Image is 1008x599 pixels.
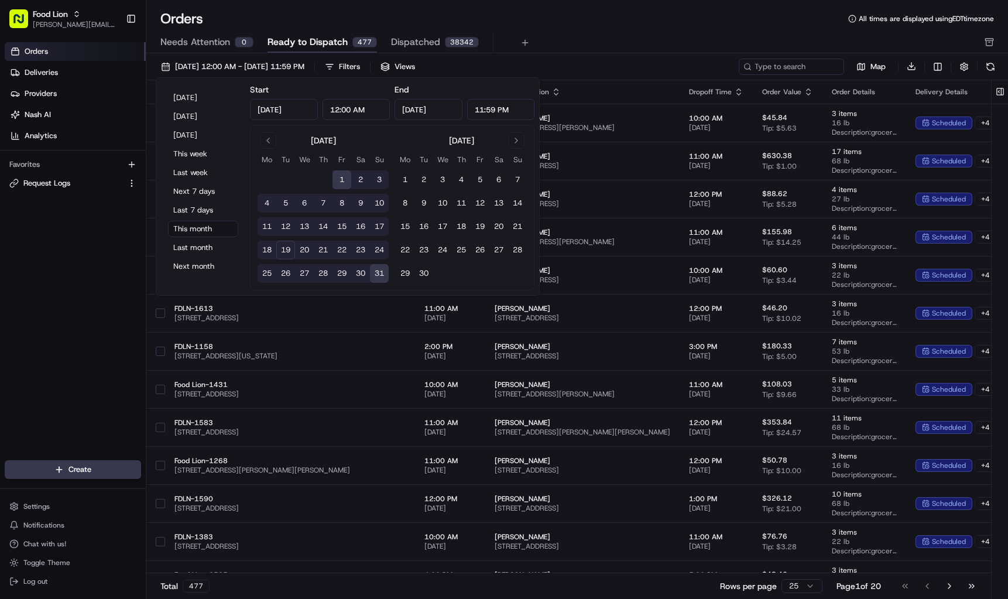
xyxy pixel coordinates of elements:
[258,153,276,166] th: Monday
[508,153,527,166] th: Sunday
[832,185,897,194] span: 4 items
[433,170,452,189] button: 3
[5,42,146,61] a: Orders
[508,217,527,236] button: 21
[314,194,332,213] button: 7
[762,238,801,247] span: Tip: $14.25
[33,8,68,20] button: Food Lion
[258,194,276,213] button: 4
[689,152,743,161] span: 11:00 AM
[452,194,471,213] button: 11
[495,87,670,97] div: Dropoff Location
[832,156,897,166] span: 68 lb
[689,190,743,199] span: 12:00 PM
[174,313,406,323] span: [STREET_ADDRESS]
[5,105,146,124] a: Nash AI
[975,307,996,320] div: + 4
[689,161,743,170] span: [DATE]
[295,264,314,283] button: 27
[689,237,743,247] span: [DATE]
[276,264,295,283] button: 26
[258,241,276,259] button: 18
[762,200,797,209] span: Tip: $5.28
[424,351,476,361] span: [DATE]
[495,123,670,132] span: [STREET_ADDRESS][PERSON_NAME]
[452,170,471,189] button: 4
[424,380,476,389] span: 10:00 AM
[689,275,743,285] span: [DATE]
[174,389,406,399] span: [STREET_ADDRESS]
[832,470,897,480] span: Description: grocery bags
[832,423,897,432] span: 68 lb
[351,194,370,213] button: 9
[508,170,527,189] button: 7
[832,223,897,232] span: 6 items
[495,351,670,361] span: [STREET_ADDRESS]
[762,466,801,475] span: Tip: $10.00
[932,461,966,470] span: scheduled
[495,275,670,285] span: [STREET_ADDRESS]
[396,194,414,213] button: 8
[332,217,351,236] button: 15
[689,114,743,123] span: 10:00 AM
[495,313,670,323] span: [STREET_ADDRESS]
[12,112,33,133] img: 1736555255976-a54dd68f-1ca7-489b-9aae-adbdc363a1c4
[168,202,238,218] button: Last 7 days
[689,494,743,504] span: 1:00 PM
[762,456,787,465] span: $50.78
[832,280,897,289] span: Description: grocery bags
[689,313,743,323] span: [DATE]
[932,271,966,280] span: scheduled
[12,47,213,66] p: Welcome 👋
[832,109,897,118] span: 3 items
[689,456,743,465] span: 12:00 PM
[168,239,238,256] button: Last month
[495,494,670,504] span: [PERSON_NAME]
[762,113,787,122] span: $45.84
[975,117,996,129] div: + 4
[689,123,743,132] span: [DATE]
[258,217,276,236] button: 11
[12,171,21,180] div: 📗
[174,351,406,361] span: [STREET_ADDRESS][US_STATE]
[445,37,479,47] div: 38342
[174,304,406,313] span: FDLN-1613
[762,390,797,399] span: Tip: $9.66
[323,99,390,120] input: Time
[832,432,897,441] span: Description: grocery bags
[452,153,471,166] th: Thursday
[975,193,996,206] div: + 4
[508,241,527,259] button: 28
[174,342,406,351] span: FDLN-1158
[832,204,897,213] span: Description: grocery bags
[489,153,508,166] th: Saturday
[762,352,797,361] span: Tip: $5.00
[832,337,897,347] span: 7 items
[762,341,792,351] span: $180.33
[260,132,276,149] button: Go to previous month
[396,170,414,189] button: 1
[174,380,406,389] span: Food Lion-1431
[396,217,414,236] button: 15
[370,153,389,166] th: Sunday
[975,383,996,396] div: + 4
[932,194,966,204] span: scheduled
[168,90,238,106] button: [DATE]
[832,413,897,423] span: 11 items
[932,423,966,432] span: scheduled
[168,146,238,162] button: This week
[762,265,787,275] span: $60.60
[471,194,489,213] button: 12
[495,237,670,247] span: [STREET_ADDRESS][PERSON_NAME]
[762,314,801,323] span: Tip: $10.02
[168,221,238,237] button: This month
[467,99,535,120] input: Time
[23,502,50,511] span: Settings
[471,241,489,259] button: 26
[395,84,409,95] label: End
[23,539,66,549] span: Chat with us!
[762,494,792,503] span: $326.12
[762,124,797,133] span: Tip: $5.63
[332,194,351,213] button: 8
[508,132,524,149] button: Go to next month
